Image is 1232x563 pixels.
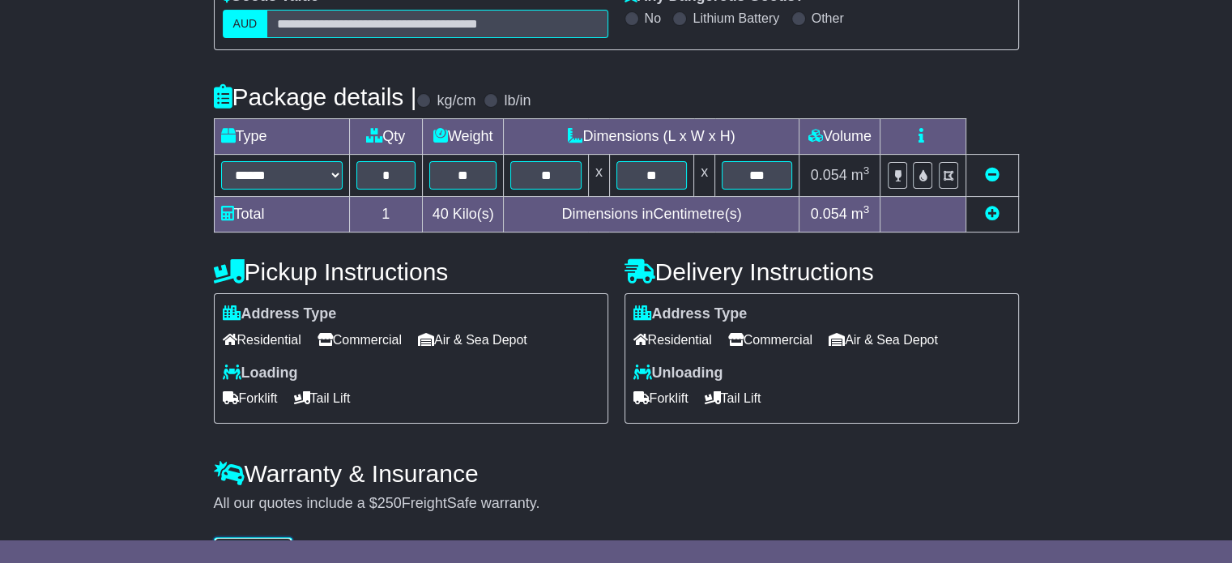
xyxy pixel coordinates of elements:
h4: Delivery Instructions [625,258,1019,285]
td: 1 [349,197,422,232]
label: lb/in [504,92,531,110]
span: 0.054 [811,206,847,222]
span: Commercial [728,327,812,352]
h4: Package details | [214,83,417,110]
span: Air & Sea Depot [418,327,527,352]
span: m [851,167,870,183]
td: x [694,155,715,197]
td: x [588,155,609,197]
a: Remove this item [985,167,1000,183]
td: Type [214,119,349,155]
td: Qty [349,119,422,155]
span: 0.054 [811,167,847,183]
span: Forklift [633,386,688,411]
label: Other [812,11,844,26]
td: Volume [799,119,880,155]
label: kg/cm [437,92,475,110]
span: m [851,206,870,222]
td: Total [214,197,349,232]
a: Add new item [985,206,1000,222]
label: Lithium Battery [693,11,779,26]
label: Address Type [223,305,337,323]
span: Residential [633,327,712,352]
span: Tail Lift [294,386,351,411]
td: Dimensions (L x W x H) [504,119,799,155]
label: No [645,11,661,26]
label: Address Type [633,305,748,323]
td: Kilo(s) [422,197,504,232]
div: All our quotes include a $ FreightSafe warranty. [214,495,1019,513]
td: Weight [422,119,504,155]
td: Dimensions in Centimetre(s) [504,197,799,232]
span: 250 [377,495,402,511]
span: Commercial [318,327,402,352]
h4: Pickup Instructions [214,258,608,285]
sup: 3 [863,164,870,177]
h4: Warranty & Insurance [214,460,1019,487]
label: Unloading [633,365,723,382]
label: Loading [223,365,298,382]
label: AUD [223,10,268,38]
span: Forklift [223,386,278,411]
span: Tail Lift [705,386,761,411]
span: 40 [433,206,449,222]
sup: 3 [863,203,870,215]
span: Residential [223,327,301,352]
span: Air & Sea Depot [829,327,938,352]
